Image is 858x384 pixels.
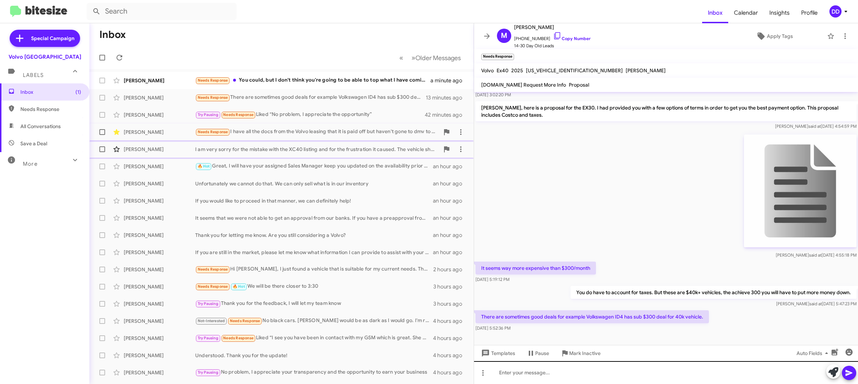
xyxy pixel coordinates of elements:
[399,53,403,62] span: «
[195,180,433,187] div: Unfortunately we cannot do that. We can only sell what is in our inventory
[511,67,523,74] span: 2025
[555,347,606,360] button: Mark Inactive
[475,101,857,121] p: [PERSON_NAME], here is a proposal for the EX30. I had provided you with a few options of terms in...
[426,94,468,101] div: 13 minutes ago
[433,197,468,204] div: an hour ago
[474,347,521,360] button: Templates
[23,161,38,167] span: More
[124,197,195,204] div: [PERSON_NAME]
[124,369,195,376] div: [PERSON_NAME]
[124,214,195,222] div: [PERSON_NAME]
[20,88,81,96] span: Inbox
[797,347,831,360] span: Auto Fields
[535,347,549,360] span: Pause
[75,88,81,96] span: (1)
[481,54,514,60] small: Needs Response
[195,146,439,153] div: I am very sorry for the mistake with the XC40 listing and for the frustration it caused. The vehi...
[195,111,425,119] div: Liked “No problem, I appreciate the opportunity”
[124,77,195,84] div: [PERSON_NAME]
[433,214,468,222] div: an hour ago
[124,111,195,118] div: [PERSON_NAME]
[195,93,426,102] div: There are sometimes good deals for example Volkswagen ID4 has sub $300 deal for 40k vehicle.
[728,3,764,23] a: Calendar
[521,347,555,360] button: Pause
[195,352,433,359] div: Understood. Thank you for the update!
[124,163,195,170] div: [PERSON_NAME]
[569,347,601,360] span: Mark Inactive
[433,249,468,256] div: an hour ago
[411,53,415,62] span: »
[195,300,433,308] div: Thank you for the feedback, I will let my team know
[433,352,468,359] div: 4 hours ago
[433,369,468,376] div: 4 hours ago
[433,180,468,187] div: an hour ago
[433,317,468,325] div: 4 hours ago
[764,3,795,23] a: Insights
[198,267,228,272] span: Needs Response
[124,283,195,290] div: [PERSON_NAME]
[514,42,591,49] span: 14-30 Day Old Leads
[475,325,511,331] span: [DATE] 5:52:36 PM
[430,77,468,84] div: a minute ago
[791,347,837,360] button: Auto Fields
[124,146,195,153] div: [PERSON_NAME]
[195,214,433,222] div: It seems that we were not able to get an approval from our banks. If you have a preapproval from ...
[433,300,468,307] div: 3 hours ago
[809,301,822,306] span: said at
[195,249,433,256] div: If you are still in the market, please let me know what information I can provide to assist with ...
[433,232,468,239] div: an hour ago
[407,50,465,65] button: Next
[767,30,793,43] span: Apply Tags
[475,277,509,282] span: [DATE] 5:19:12 PM
[514,31,591,42] span: [PHONE_NUMBER]
[124,335,195,342] div: [PERSON_NAME]
[198,319,225,323] span: Not-Interested
[20,140,47,147] span: Save a Deal
[10,30,80,47] a: Special Campaign
[475,262,596,274] p: It seems way more expensive than $300/month
[195,334,433,342] div: Liked “I see you have been in contact with my GSM which is great. She will be back in office [DAT...
[198,112,218,117] span: Try Pausing
[124,352,195,359] div: [PERSON_NAME]
[230,319,260,323] span: Needs Response
[475,310,709,323] p: There are sometimes good deals for example Volkswagen ID4 has sub $300 deal for 40k vehicle.
[124,94,195,101] div: [PERSON_NAME]
[124,249,195,256] div: [PERSON_NAME]
[481,67,494,74] span: Volvo
[124,180,195,187] div: [PERSON_NAME]
[501,30,507,42] span: M
[195,162,433,170] div: Great, I will have your assigned Sales Manager keep you updated on the availability prior to [DATE]
[809,252,822,258] span: said at
[795,3,823,23] a: Profile
[415,54,461,62] span: Older Messages
[702,3,728,23] a: Inbox
[395,50,465,65] nav: Page navigation example
[195,317,433,325] div: No black cars. [PERSON_NAME] would be as dark as I would go. I'm really not in the market.
[198,164,210,169] span: 🔥 Hot
[87,3,237,20] input: Search
[198,336,218,340] span: Try Pausing
[198,301,218,306] span: Try Pausing
[744,135,857,247] img: 9k=
[808,123,821,129] span: said at
[198,370,218,375] span: Try Pausing
[776,252,857,258] span: [PERSON_NAME] [DATE] 4:55:18 PM
[395,50,408,65] button: Previous
[626,67,666,74] span: [PERSON_NAME]
[725,30,824,43] button: Apply Tags
[233,284,245,289] span: 🔥 Hot
[223,336,253,340] span: Needs Response
[195,265,433,273] div: Hi [PERSON_NAME], I just found a vehicle that is suitable for my current needs. Thank you so much...
[571,286,857,299] p: You do have to account for taxes. But these are $40k+ vehicles, the achieve 300 you will have to ...
[9,53,81,60] div: Volvo [GEOGRAPHIC_DATA]
[433,163,468,170] div: an hour ago
[526,67,623,74] span: [US_VEHICLE_IDENTIFICATION_NUMBER]
[31,35,74,42] span: Special Campaign
[124,128,195,136] div: [PERSON_NAME]
[481,82,566,88] span: [DOMAIN_NAME] Request More Info
[124,266,195,273] div: [PERSON_NAME]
